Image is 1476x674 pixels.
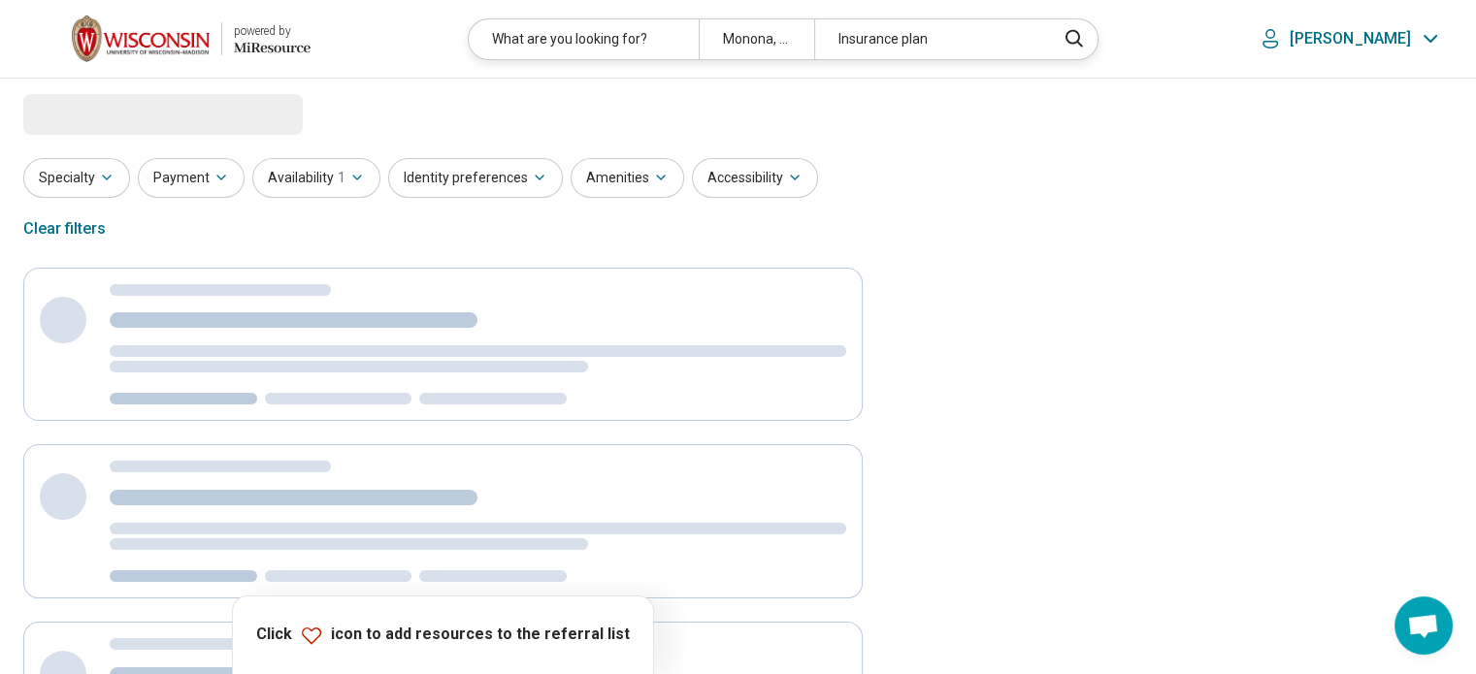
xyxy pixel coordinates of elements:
div: Open chat [1394,596,1453,655]
p: [PERSON_NAME] [1290,29,1411,48]
button: Accessibility [692,158,818,198]
div: Monona, [GEOGRAPHIC_DATA] [699,19,814,59]
div: Clear filters [23,206,106,252]
img: University of Wisconsin-Madison [72,16,210,62]
button: Identity preferences [388,158,563,198]
p: Click icon to add resources to the referral list [256,624,630,647]
button: Payment [138,158,245,198]
button: Availability1 [252,158,380,198]
div: What are you looking for? [469,19,699,59]
div: Insurance plan [814,19,1044,59]
span: 1 [338,168,345,188]
a: University of Wisconsin-Madisonpowered by [31,16,311,62]
button: Specialty [23,158,130,198]
div: powered by [234,22,311,40]
span: Loading... [23,94,186,133]
button: Amenities [571,158,684,198]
